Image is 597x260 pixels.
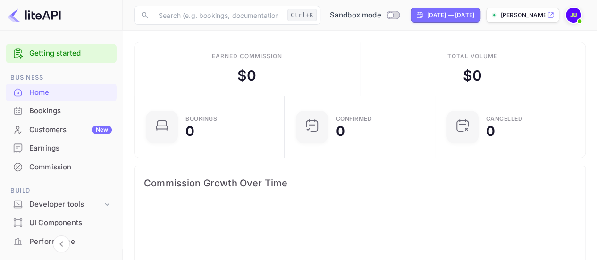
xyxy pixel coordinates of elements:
[185,125,194,138] div: 0
[29,218,112,228] div: UI Components
[6,196,117,213] div: Developer tools
[6,102,117,119] a: Bookings
[212,52,282,60] div: Earned commission
[6,214,117,232] div: UI Components
[501,11,545,19] p: [PERSON_NAME]-ugbem-2o8fp.nuit...
[287,9,317,21] div: Ctrl+K
[144,176,576,191] span: Commission Growth Over Time
[6,158,117,176] div: Commission
[6,139,117,158] div: Earnings
[237,65,256,86] div: $ 0
[6,102,117,120] div: Bookings
[29,143,112,154] div: Earnings
[92,126,112,134] div: New
[463,65,482,86] div: $ 0
[6,214,117,231] a: UI Components
[566,8,581,23] img: James Ugbem
[29,125,112,135] div: Customers
[6,185,117,196] span: Build
[336,116,372,122] div: Confirmed
[6,44,117,63] div: Getting started
[53,235,70,252] button: Collapse navigation
[29,48,112,59] a: Getting started
[29,199,102,210] div: Developer tools
[330,10,381,21] span: Sandbox mode
[6,73,117,83] span: Business
[8,8,61,23] img: LiteAPI logo
[6,233,117,251] div: Performance
[185,116,217,122] div: Bookings
[6,84,117,102] div: Home
[486,125,495,138] div: 0
[6,84,117,101] a: Home
[6,158,117,176] a: Commission
[29,162,112,173] div: Commission
[6,121,117,139] div: CustomersNew
[486,116,523,122] div: CANCELLED
[6,233,117,250] a: Performance
[427,11,474,19] div: [DATE] — [DATE]
[336,125,345,138] div: 0
[29,236,112,247] div: Performance
[153,6,284,25] input: Search (e.g. bookings, documentation)
[326,10,403,21] div: Switch to Production mode
[29,106,112,117] div: Bookings
[6,121,117,138] a: CustomersNew
[29,87,112,98] div: Home
[411,8,480,23] div: Click to change the date range period
[6,139,117,157] a: Earnings
[447,52,497,60] div: Total volume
